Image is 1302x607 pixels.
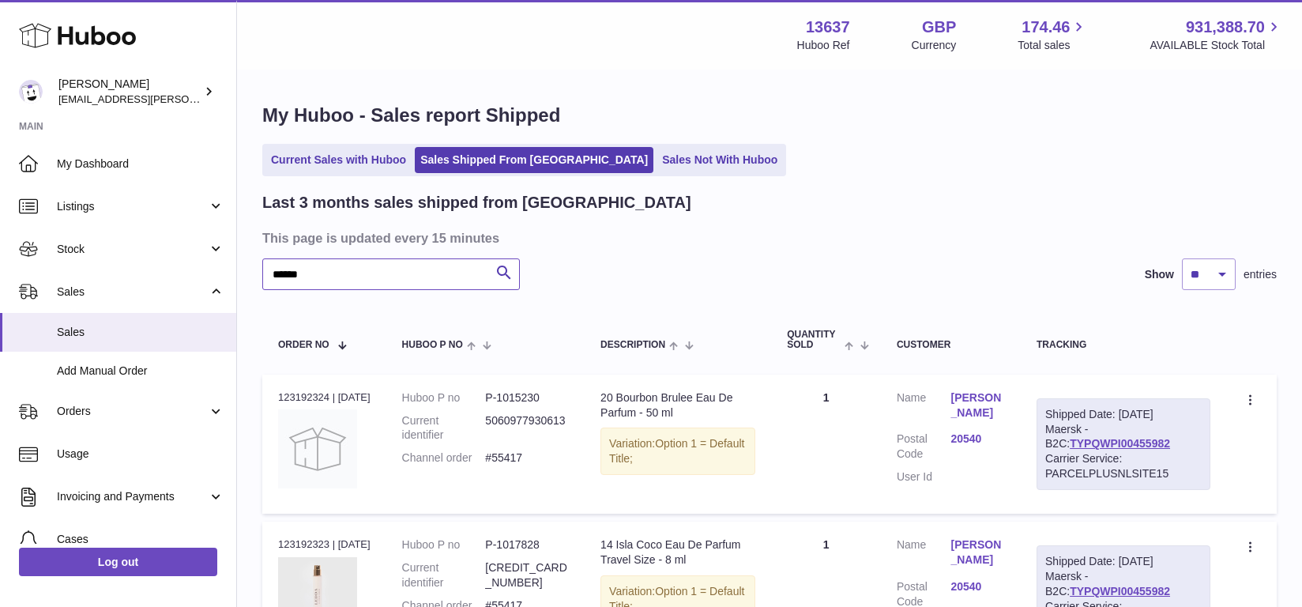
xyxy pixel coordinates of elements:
[57,404,208,419] span: Orders
[57,447,224,462] span: Usage
[19,548,217,576] a: Log out
[912,38,957,53] div: Currency
[897,469,951,484] dt: User Id
[402,560,486,590] dt: Current identifier
[485,451,569,466] dd: #55417
[600,428,755,475] div: Variation:
[897,537,951,571] dt: Name
[58,92,317,105] span: [EMAIL_ADDRESS][PERSON_NAME][DOMAIN_NAME]
[1150,17,1283,53] a: 931,388.70 AVAILABLE Stock Total
[600,537,755,567] div: 14 Isla Coco Eau De Parfum Travel Size - 8 ml
[262,229,1273,247] h3: This page is updated every 15 minutes
[485,413,569,443] dd: 5060977930613
[57,489,208,504] span: Invoicing and Payments
[600,390,755,420] div: 20 Bourbon Brulee Eau De Parfum - 50 ml
[1186,17,1265,38] span: 931,388.70
[19,80,43,104] img: jonny@ledda.co
[950,579,1005,594] a: 20540
[1022,17,1070,38] span: 174.46
[771,375,881,514] td: 1
[278,409,357,488] img: no-photo.jpg
[402,537,486,552] dt: Huboo P no
[57,325,224,340] span: Sales
[950,432,1005,447] a: 20540
[262,192,691,213] h2: Last 3 months sales shipped from [GEOGRAPHIC_DATA]
[1037,398,1210,490] div: Maersk - B2C:
[922,17,956,38] strong: GBP
[265,147,412,173] a: Current Sales with Huboo
[402,340,463,350] span: Huboo P no
[57,532,224,547] span: Cases
[57,364,224,379] span: Add Manual Order
[485,537,569,552] dd: P-1017828
[1018,17,1088,53] a: 174.46 Total sales
[1145,267,1174,282] label: Show
[897,340,1005,350] div: Customer
[609,437,744,465] span: Option 1 = Default Title;
[402,451,486,466] dt: Channel order
[58,77,201,107] div: [PERSON_NAME]
[278,537,371,552] div: 123192323 | [DATE]
[1150,38,1283,53] span: AVAILABLE Stock Total
[485,560,569,590] dd: [CREDIT_CARD_NUMBER]
[415,147,653,173] a: Sales Shipped From [GEOGRAPHIC_DATA]
[57,285,208,300] span: Sales
[950,390,1005,420] a: [PERSON_NAME]
[278,390,371,405] div: 123192324 | [DATE]
[897,432,951,462] dt: Postal Code
[402,390,486,405] dt: Huboo P no
[806,17,850,38] strong: 13637
[278,340,329,350] span: Order No
[657,147,783,173] a: Sales Not With Huboo
[57,156,224,172] span: My Dashboard
[1045,451,1202,481] div: Carrier Service: PARCELPLUSNLSITE15
[600,340,665,350] span: Description
[402,413,486,443] dt: Current identifier
[1070,437,1170,450] a: TYPQWPI00455982
[1045,407,1202,422] div: Shipped Date: [DATE]
[787,330,840,350] span: Quantity Sold
[1070,585,1170,598] a: TYPQWPI00455982
[1045,554,1202,569] div: Shipped Date: [DATE]
[897,390,951,424] dt: Name
[797,38,850,53] div: Huboo Ref
[57,242,208,257] span: Stock
[57,199,208,214] span: Listings
[950,537,1005,567] a: [PERSON_NAME]
[1018,38,1088,53] span: Total sales
[1244,267,1277,282] span: entries
[1037,340,1210,350] div: Tracking
[262,103,1277,128] h1: My Huboo - Sales report Shipped
[485,390,569,405] dd: P-1015230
